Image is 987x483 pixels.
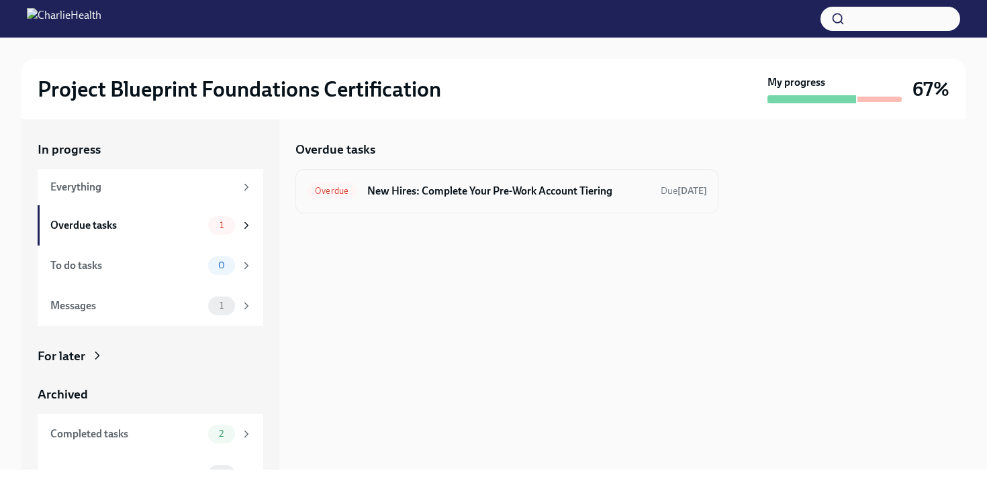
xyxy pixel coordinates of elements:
[210,469,233,479] span: 0
[38,76,441,103] h2: Project Blueprint Foundations Certification
[38,286,263,326] a: Messages1
[307,186,357,196] span: Overdue
[38,169,263,205] a: Everything
[677,185,707,197] strong: [DATE]
[211,220,232,230] span: 1
[50,299,203,313] div: Messages
[767,75,825,90] strong: My progress
[50,427,203,441] div: Completed tasks
[27,8,101,30] img: CharlieHealth
[50,467,203,482] div: Messages
[367,184,650,199] h6: New Hires: Complete Your Pre-Work Account Tiering
[38,246,263,286] a: To do tasks0
[50,180,235,195] div: Everything
[912,77,949,101] h3: 67%
[211,301,232,311] span: 1
[50,258,203,273] div: To do tasks
[661,184,707,197] span: September 8th, 2025 12:00
[307,180,707,202] a: OverdueNew Hires: Complete Your Pre-Work Account TieringDue[DATE]
[661,185,707,197] span: Due
[211,429,232,439] span: 2
[50,218,203,233] div: Overdue tasks
[210,260,233,270] span: 0
[38,205,263,246] a: Overdue tasks1
[38,386,263,403] a: Archived
[38,414,263,454] a: Completed tasks2
[38,347,85,365] div: For later
[38,141,263,158] a: In progress
[38,347,263,365] a: For later
[295,141,375,158] h5: Overdue tasks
